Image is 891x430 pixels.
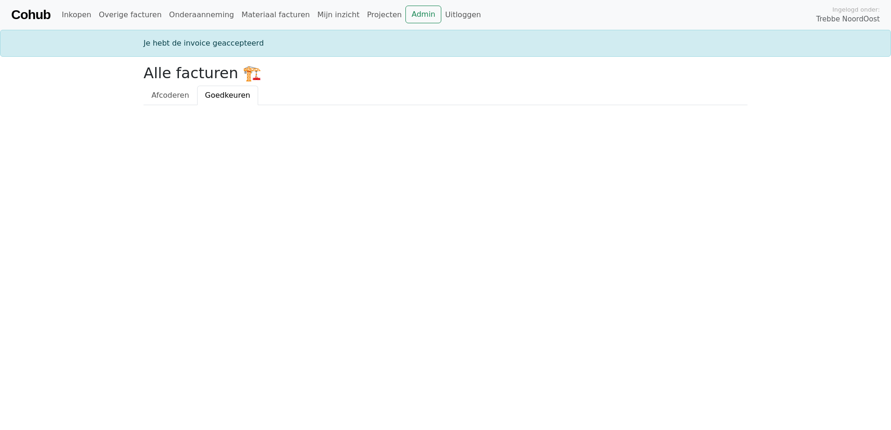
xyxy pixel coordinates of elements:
[11,4,50,26] a: Cohub
[144,86,197,105] a: Afcoderen
[95,6,165,24] a: Overige facturen
[197,86,258,105] a: Goedkeuren
[205,91,250,100] span: Goedkeuren
[144,64,747,82] h2: Alle facturen 🏗️
[58,6,95,24] a: Inkopen
[816,14,880,25] span: Trebbe NoordOost
[441,6,485,24] a: Uitloggen
[165,6,238,24] a: Onderaanneming
[363,6,405,24] a: Projecten
[238,6,314,24] a: Materiaal facturen
[405,6,441,23] a: Admin
[151,91,189,100] span: Afcoderen
[314,6,363,24] a: Mijn inzicht
[832,5,880,14] span: Ingelogd onder:
[138,38,753,49] div: Je hebt de invoice geaccepteerd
